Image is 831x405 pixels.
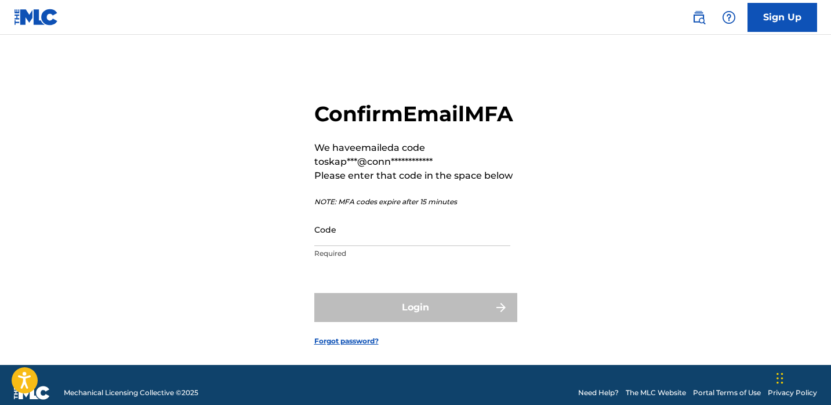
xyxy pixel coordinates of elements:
a: The MLC Website [626,388,686,398]
p: Please enter that code in the space below [314,169,517,183]
p: NOTE: MFA codes expire after 15 minutes [314,197,517,207]
h2: Confirm Email MFA [314,101,517,127]
a: Privacy Policy [768,388,817,398]
div: Help [717,6,741,29]
a: Sign Up [747,3,817,32]
img: logo [14,386,50,400]
img: search [692,10,706,24]
img: help [722,10,736,24]
p: Required [314,248,510,259]
a: Need Help? [578,388,619,398]
img: MLC Logo [14,9,59,26]
iframe: Chat Widget [773,349,831,405]
div: Drag [776,361,783,396]
a: Forgot password? [314,336,379,346]
span: Mechanical Licensing Collective © 2025 [64,388,198,398]
a: Public Search [687,6,710,29]
a: Portal Terms of Use [693,388,761,398]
